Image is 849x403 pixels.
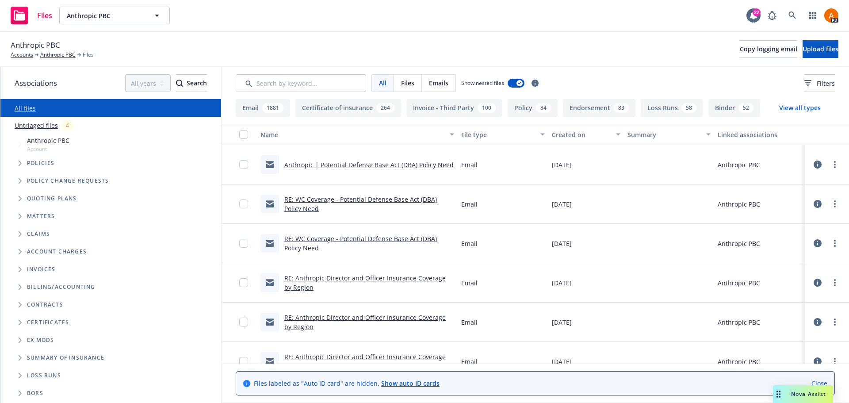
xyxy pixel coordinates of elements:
a: more [830,159,840,170]
div: Anthropic PBC [718,200,760,209]
span: Summary of insurance [27,355,104,361]
div: Anthropic PBC [718,239,760,248]
button: Binder [708,99,760,117]
div: Tree Example [0,134,221,278]
div: File type [461,130,535,139]
button: Loss Runs [641,99,703,117]
a: more [830,199,840,209]
button: Upload files [803,40,838,58]
span: [DATE] [552,239,572,248]
span: Nova Assist [791,390,826,398]
a: Accounts [11,51,33,59]
button: Copy logging email [740,40,797,58]
span: Associations [15,77,57,89]
span: Quoting plans [27,196,77,201]
button: Endorsement [563,99,635,117]
span: Account [27,145,69,153]
span: Email [461,357,478,366]
div: 1881 [262,103,283,113]
div: Summary [627,130,701,139]
span: [DATE] [552,160,572,169]
span: Contracts [27,302,63,307]
div: 4 [61,120,73,130]
a: Anthropic PBC [40,51,76,59]
span: Anthropic PBC [67,11,143,20]
span: [DATE] [552,318,572,327]
input: Toggle Row Selected [239,278,248,287]
button: Email [236,99,290,117]
div: 83 [614,103,629,113]
div: 58 [681,103,696,113]
span: Email [461,278,478,288]
button: View all types [765,99,835,117]
div: Folder Tree Example [0,278,221,402]
span: Anthropic PBC [27,136,69,145]
img: photo [824,8,838,23]
span: Files labeled as "Auto ID card" are hidden. [254,379,440,388]
span: Copy logging email [740,45,797,53]
button: SearchSearch [176,74,207,92]
span: Files [37,12,52,19]
button: Anthropic PBC [59,7,170,24]
div: Anthropic PBC [718,278,760,288]
div: 100 [478,103,496,113]
button: Linked associations [714,124,805,145]
span: Account charges [27,249,87,254]
input: Search by keyword... [236,74,366,92]
input: Toggle Row Selected [239,318,248,326]
span: Filters [804,79,835,88]
span: Email [461,200,478,209]
span: Policies [27,161,55,166]
span: Email [461,239,478,248]
span: Claims [27,231,50,237]
a: Untriaged files [15,121,58,130]
div: 52 [738,103,753,113]
a: Show auto ID cards [381,379,440,388]
span: Certificates [27,320,69,325]
button: Certificate of insurance [295,99,401,117]
span: [DATE] [552,278,572,288]
span: Ex Mods [27,338,54,343]
div: Search [176,75,207,92]
button: Nova Assist [773,385,833,403]
input: Toggle Row Selected [239,357,248,366]
span: Show nested files [461,79,504,87]
div: 264 [376,103,394,113]
button: Created on [548,124,624,145]
a: more [830,317,840,327]
a: more [830,356,840,367]
a: Switch app [804,7,822,24]
a: Anthropic | Potential Defense Base Act (DBA) Policy Need [284,161,454,169]
div: Name [260,130,444,139]
button: Filters [804,74,835,92]
input: Select all [239,130,248,139]
span: BORs [27,391,43,396]
div: Drag to move [773,385,784,403]
span: Emails [429,78,448,88]
input: Toggle Row Selected [239,160,248,169]
a: RE: Anthropic Director and Officer Insurance Coverage by Region [284,353,446,370]
span: Email [461,318,478,327]
a: RE: Anthropic Director and Officer Insurance Coverage by Region [284,274,446,292]
a: RE: Anthropic Director and Officer Insurance Coverage by Region [284,313,446,331]
span: Loss Runs [27,373,61,378]
span: [DATE] [552,357,572,366]
span: Billing/Accounting [27,284,96,290]
div: Anthropic PBC [718,357,760,366]
a: RE: WC Coverage - Potential Defense Base Act (DBA) Policy Need [284,234,437,252]
a: Close [811,379,827,388]
a: RE: WC Coverage - Potential Defense Base Act (DBA) Policy Need [284,195,437,213]
button: Name [257,124,458,145]
div: Anthropic PBC [718,318,760,327]
span: Files [83,51,94,59]
span: Anthropic PBC [11,39,60,51]
a: Files [7,3,56,28]
div: 84 [536,103,551,113]
button: File type [458,124,548,145]
span: Files [401,78,414,88]
div: Created on [552,130,611,139]
a: more [830,277,840,288]
a: Report a Bug [763,7,781,24]
div: 22 [753,8,761,16]
a: Search [784,7,801,24]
